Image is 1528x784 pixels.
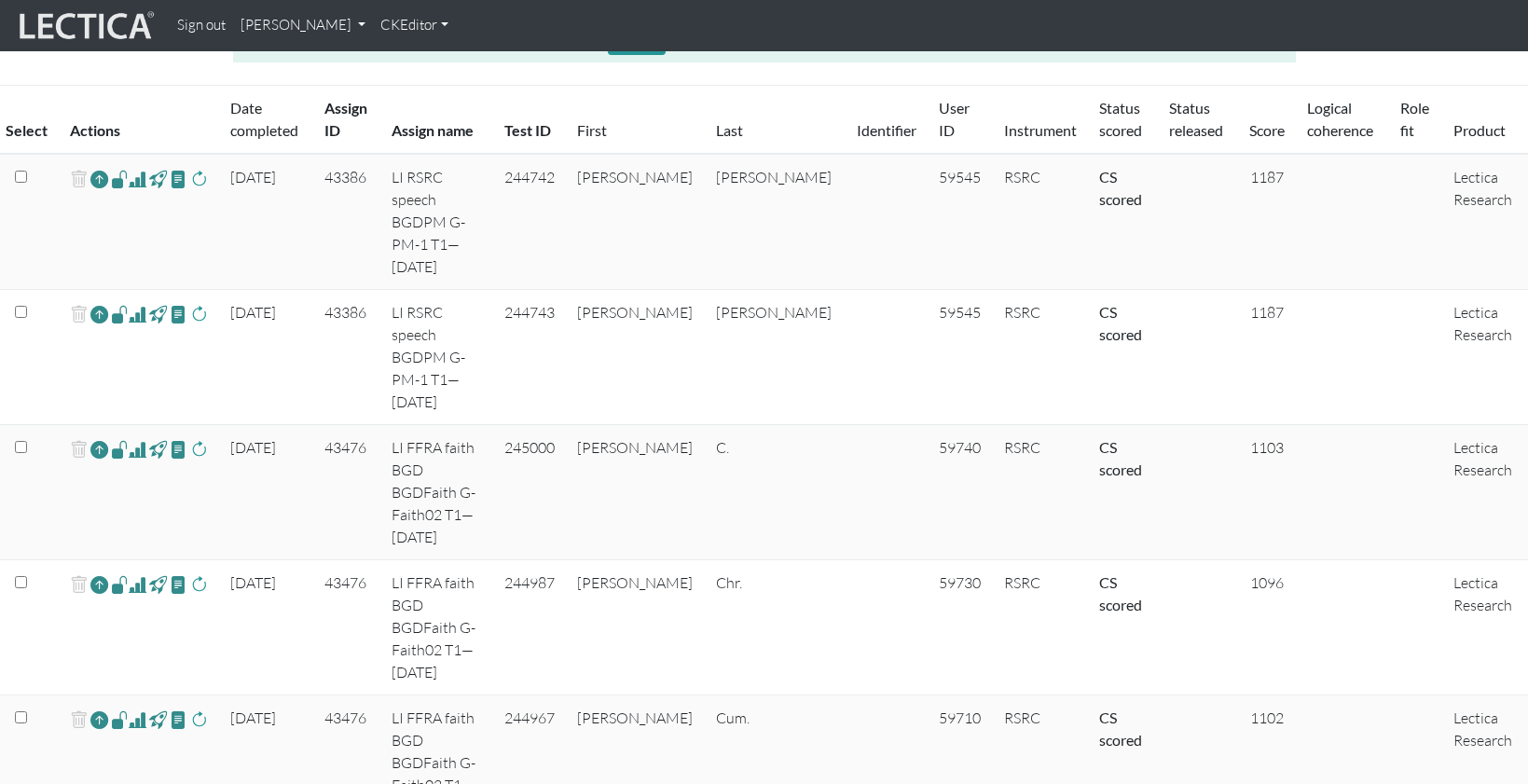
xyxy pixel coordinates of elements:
span: view [170,168,187,189]
a: Date completed [230,99,298,139]
span: delete [70,166,88,193]
td: LI RSRC speech BGDPM G-PM-1 T1—[DATE] [380,154,494,290]
span: view [149,708,167,730]
td: [PERSON_NAME] [705,290,846,425]
span: view [111,168,129,189]
span: view [170,303,187,324]
span: view [149,438,167,460]
a: Instrument [1004,121,1077,139]
a: Identifier [857,121,916,139]
a: [PERSON_NAME] [233,7,373,44]
th: Actions [59,86,219,155]
a: Sign out [170,7,233,44]
td: [DATE] [219,154,313,290]
td: [DATE] [219,560,313,695]
span: view [170,438,187,460]
span: delete [70,301,88,328]
span: view [170,573,187,595]
td: [DATE] [219,290,313,425]
td: 59545 [928,290,993,425]
span: Analyst score [129,168,146,190]
td: LI FFRA faith BGD BGDFaith G-Faith02 T1—[DATE] [380,425,494,560]
td: [PERSON_NAME] [705,154,846,290]
td: 43386 [313,154,380,290]
span: view [170,708,187,730]
span: Analyst score [129,708,146,731]
a: CKEditor [373,7,456,44]
a: Completed = assessment has been completed; CS scored = assessment has been CLAS scored; LS scored... [1099,708,1142,749]
span: 1096 [1250,573,1284,592]
td: Lectica Research [1442,560,1528,695]
span: Analyst score [129,303,146,325]
td: RSRC [993,560,1088,695]
td: LI RSRC speech BGDPM G-PM-1 T1—[DATE] [380,290,494,425]
a: Completed = assessment has been completed; CS scored = assessment has been CLAS scored; LS scored... [1099,573,1142,613]
a: Reopen [90,166,108,193]
span: 1103 [1250,438,1284,457]
a: Reopen [90,571,108,598]
td: [PERSON_NAME] [566,560,705,695]
td: [PERSON_NAME] [566,290,705,425]
span: view [111,438,129,460]
a: Reopen [90,436,108,463]
td: 59545 [928,154,993,290]
span: delete [70,707,88,734]
td: 244742 [493,154,566,290]
a: Reopen [90,301,108,328]
a: Score [1249,121,1285,139]
a: First [577,121,607,139]
td: 59730 [928,560,993,695]
td: 43386 [313,290,380,425]
td: RSRC [993,290,1088,425]
span: rescore [190,438,208,461]
img: lecticalive [15,8,155,44]
td: 245000 [493,425,566,560]
span: Analyst score [129,438,146,461]
td: 244743 [493,290,566,425]
td: 43476 [313,425,380,560]
td: C. [705,425,846,560]
td: 59740 [928,425,993,560]
span: 1187 [1250,303,1284,322]
td: [PERSON_NAME] [566,425,705,560]
span: rescore [190,303,208,325]
td: RSRC [993,154,1088,290]
span: 1187 [1250,168,1284,186]
td: [PERSON_NAME] [566,154,705,290]
span: view [111,303,129,324]
span: view [111,708,129,730]
td: Lectica Research [1442,425,1528,560]
span: delete [70,436,88,463]
th: Test ID [493,86,566,155]
span: view [111,573,129,595]
span: delete [70,571,88,598]
a: Last [716,121,743,139]
td: Lectica Research [1442,154,1528,290]
a: Status released [1169,99,1223,139]
a: Role fit [1400,99,1429,139]
a: Completed = assessment has been completed; CS scored = assessment has been CLAS scored; LS scored... [1099,168,1142,208]
a: User ID [939,99,970,139]
span: rescore [190,168,208,190]
span: rescore [190,708,208,731]
a: Product [1453,121,1506,139]
a: Status scored [1099,99,1142,139]
th: Assign name [380,86,494,155]
a: Logical coherence [1307,99,1373,139]
a: Completed = assessment has been completed; CS scored = assessment has been CLAS scored; LS scored... [1099,303,1142,343]
span: view [149,303,167,324]
td: Lectica Research [1442,290,1528,425]
td: LI FFRA faith BGD BGDFaith G-Faith02 T1—[DATE] [380,560,494,695]
td: Chr. [705,560,846,695]
td: 43476 [313,560,380,695]
a: Reopen [90,707,108,734]
span: view [149,573,167,595]
th: Assign ID [313,86,380,155]
span: view [149,168,167,189]
span: Analyst score [129,573,146,596]
td: RSRC [993,425,1088,560]
td: [DATE] [219,425,313,560]
td: 244987 [493,560,566,695]
a: Completed = assessment has been completed; CS scored = assessment has been CLAS scored; LS scored... [1099,438,1142,478]
span: 1102 [1250,708,1284,727]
